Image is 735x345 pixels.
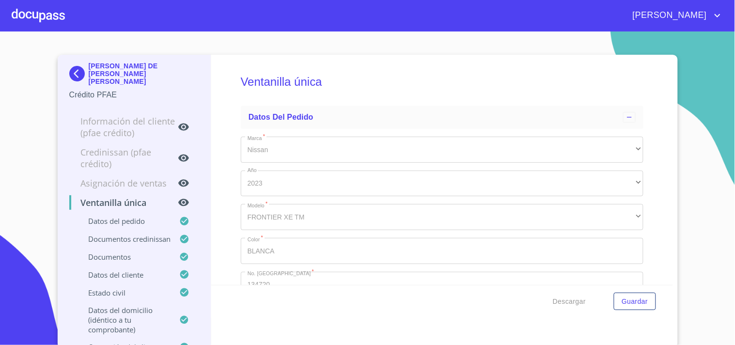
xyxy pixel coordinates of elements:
[241,62,643,102] h5: Ventanilla única
[241,171,643,197] div: 2023
[614,293,656,311] button: Guardar
[69,89,200,101] p: Crédito PFAE
[622,296,648,308] span: Guardar
[69,252,180,262] p: Documentos
[69,288,180,298] p: Estado civil
[69,177,178,189] p: Asignación de Ventas
[241,106,643,129] div: Datos del pedido
[69,197,178,208] p: Ventanilla única
[89,62,200,85] p: [PERSON_NAME] DE [PERSON_NAME] [PERSON_NAME]
[69,62,200,89] div: [PERSON_NAME] DE [PERSON_NAME] [PERSON_NAME]
[69,66,89,81] img: Docupass spot blue
[241,137,643,163] div: Nissan
[626,8,712,23] span: [PERSON_NAME]
[249,113,313,121] span: Datos del pedido
[69,115,178,139] p: Información del cliente (PFAE crédito)
[69,146,178,170] p: Credinissan (PFAE crédito)
[69,234,180,244] p: Documentos CrediNissan
[241,204,643,230] div: FRONTIER XE TM
[69,305,180,334] p: Datos del domicilio (idéntico a tu comprobante)
[69,270,180,280] p: Datos del cliente
[626,8,723,23] button: account of current user
[549,293,590,311] button: Descargar
[69,216,180,226] p: Datos del pedido
[553,296,586,308] span: Descargar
